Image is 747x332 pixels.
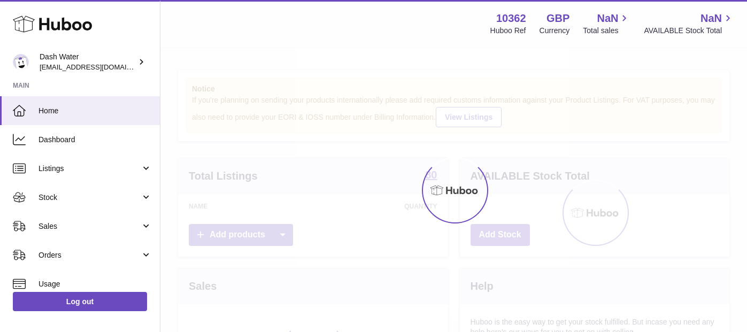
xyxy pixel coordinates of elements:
[38,279,152,289] span: Usage
[38,106,152,116] span: Home
[38,135,152,145] span: Dashboard
[700,11,722,26] span: NaN
[644,11,734,36] a: NaN AVAILABLE Stock Total
[583,11,630,36] a: NaN Total sales
[38,164,141,174] span: Listings
[38,250,141,260] span: Orders
[40,52,136,72] div: Dash Water
[540,26,570,36] div: Currency
[644,26,734,36] span: AVAILABLE Stock Total
[40,63,157,71] span: [EMAIL_ADDRESS][DOMAIN_NAME]
[496,11,526,26] strong: 10362
[13,54,29,70] img: internalAdmin-10362@internal.huboo.com
[597,11,618,26] span: NaN
[490,26,526,36] div: Huboo Ref
[38,221,141,231] span: Sales
[546,11,569,26] strong: GBP
[38,192,141,203] span: Stock
[13,292,147,311] a: Log out
[583,26,630,36] span: Total sales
